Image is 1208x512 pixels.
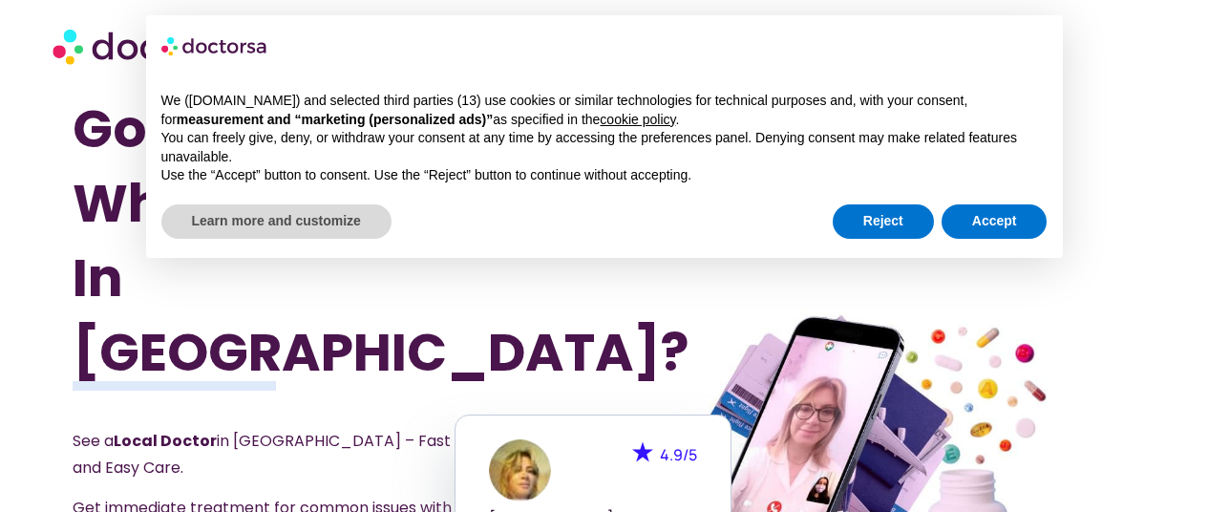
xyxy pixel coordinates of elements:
[942,204,1048,239] button: Accept
[73,92,524,390] h1: Got Sick While Traveling In [GEOGRAPHIC_DATA]?
[73,430,451,479] span: See a in [GEOGRAPHIC_DATA] – Fast and Easy Care.
[161,31,268,61] img: logo
[177,112,493,127] strong: measurement and “marketing (personalized ads)”
[161,166,1048,185] p: Use the “Accept” button to consent. Use the “Reject” button to continue without accepting.
[660,444,697,465] span: 4.9/5
[114,430,217,452] strong: Local Doctor
[161,129,1048,166] p: You can freely give, deny, or withdraw your consent at any time by accessing the preferences pane...
[161,204,392,239] button: Learn more and customize
[161,92,1048,129] p: We ([DOMAIN_NAME]) and selected third parties (13) use cookies or similar technologies for techni...
[833,204,934,239] button: Reject
[600,112,675,127] a: cookie policy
